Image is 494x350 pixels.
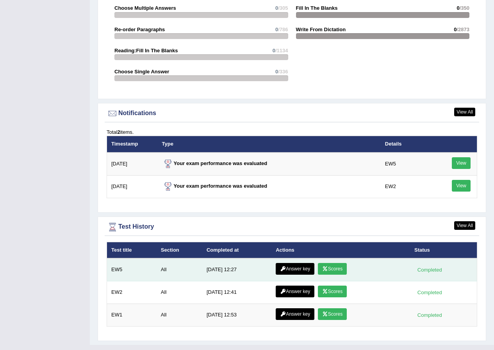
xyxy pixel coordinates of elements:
th: Actions [271,242,410,258]
strong: Reading:Fill In The Blanks [114,48,178,53]
strong: Write From Dictation [296,27,346,32]
a: Scores [318,263,347,275]
div: Test History [107,221,477,233]
td: [DATE] [107,175,158,198]
th: Timestamp [107,136,158,152]
b: 2 [117,129,120,135]
strong: Your exam performance was evaluated [162,160,268,166]
strong: Choose Single Answer [114,69,169,75]
th: Completed at [202,242,271,258]
strong: Your exam performance was evaluated [162,183,268,189]
a: View All [454,221,475,230]
a: Answer key [276,286,314,297]
span: /1134 [275,48,288,53]
span: 0 [275,27,278,32]
td: All [157,304,202,327]
td: [DATE] [107,153,158,176]
strong: Fill In The Blanks [296,5,338,11]
span: /350 [460,5,469,11]
a: Scores [318,308,347,320]
div: Total items. [107,128,477,136]
th: Details [381,136,430,152]
a: View [452,157,471,169]
span: 0 [457,5,459,11]
a: View All [454,108,475,116]
a: Answer key [276,263,314,275]
a: Answer key [276,308,314,320]
td: [DATE] 12:41 [202,281,271,304]
a: Scores [318,286,347,297]
td: All [157,258,202,281]
strong: Re-order Paragraphs [114,27,165,32]
td: [DATE] 12:53 [202,304,271,327]
td: EW1 [107,304,157,327]
div: Notifications [107,108,477,119]
th: Type [158,136,381,152]
span: /786 [278,27,288,32]
div: Completed [414,288,445,297]
span: 0 [275,5,278,11]
div: Completed [414,311,445,319]
span: /336 [278,69,288,75]
th: Section [157,242,202,258]
td: EW5 [107,258,157,281]
span: /305 [278,5,288,11]
th: Test title [107,242,157,258]
td: EW2 [107,281,157,304]
span: 0 [275,69,278,75]
span: /2873 [457,27,469,32]
strong: Choose Multiple Answers [114,5,176,11]
td: EW5 [381,153,430,176]
span: 0 [273,48,275,53]
a: View [452,180,471,192]
div: Completed [414,266,445,274]
span: 0 [454,27,457,32]
th: Status [410,242,477,258]
td: All [157,281,202,304]
td: EW2 [381,175,430,198]
td: [DATE] 12:27 [202,258,271,281]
